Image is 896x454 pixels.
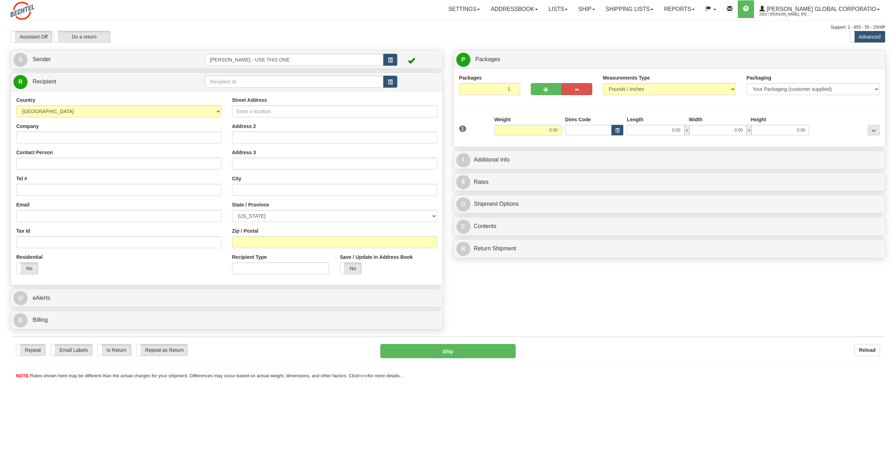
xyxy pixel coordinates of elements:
label: Packages [459,74,482,81]
span: O [456,197,470,211]
a: Reports [659,0,700,18]
label: Dims Code [565,116,591,123]
label: Measurements Type [603,74,650,81]
label: Tax Id [16,227,30,234]
label: Repeat as Return [137,344,187,356]
input: Enter a location [232,105,437,117]
label: Email Labels [51,344,92,356]
label: Width [689,116,702,123]
label: Country [16,97,35,104]
input: Recipient Id [205,76,383,88]
a: S Sender [13,52,205,67]
span: R [456,242,470,256]
label: Packaging [747,74,771,81]
label: Repeat [16,344,45,356]
label: Email [16,201,29,208]
label: Save / Update in Address Book [340,254,413,261]
span: Billing [32,317,48,323]
a: Lists [543,0,573,18]
a: IAdditional Info [456,153,883,167]
label: Street Address [232,97,267,104]
label: Height [751,116,766,123]
a: B Billing [13,313,440,327]
span: eAlerts [32,295,50,301]
span: Packages [475,56,500,62]
a: $Rates [456,175,883,190]
span: P [456,53,470,67]
span: Sender [32,56,51,62]
label: Company [16,123,39,130]
span: x [747,125,752,135]
span: NOTE: [16,373,30,378]
div: ... [868,125,880,135]
a: RReturn Shipment [456,241,883,256]
div: Support: 1 - 855 - 55 - 2SHIP [11,24,885,30]
span: x [684,125,689,135]
input: Sender Id [205,54,383,66]
span: R [13,75,28,89]
label: Assistant Off [11,31,52,42]
label: No [340,263,361,274]
label: Tel # [16,175,27,182]
span: $ [456,175,470,189]
a: @ eAlerts [13,291,440,305]
a: Ship [573,0,600,18]
img: logo2553.jpg [11,2,34,20]
label: State / Province [232,201,269,208]
label: Residential [16,254,43,261]
span: [PERSON_NAME] Global Corporatio [765,6,876,12]
label: Do a return [54,31,110,42]
span: @ [13,291,28,305]
span: 2553 / [PERSON_NAME], [PERSON_NAME] [759,11,812,18]
span: I [456,153,470,167]
button: Reload [854,344,880,356]
label: Address 2 [232,123,256,130]
span: B [13,313,28,327]
label: No [17,263,38,274]
button: Ship [380,344,516,358]
label: Address 3 [232,149,256,156]
a: OShipment Options [456,197,883,211]
a: Settings [443,0,485,18]
a: P Packages [456,52,883,67]
a: CContents [456,219,883,234]
span: C [456,220,470,234]
label: Zip / Postal [232,227,259,234]
a: Shipping lists [600,0,659,18]
span: 1 [459,126,467,132]
a: here [359,373,368,378]
label: Is Return [98,344,131,356]
span: S [13,53,28,67]
label: Weight [494,116,511,123]
b: Reload [859,347,876,353]
label: Recipient Type [232,254,267,261]
a: R Recipient [13,75,184,89]
label: Length [627,116,643,123]
label: Contact Person [16,149,53,156]
iframe: chat widget [880,191,895,263]
a: [PERSON_NAME] Global Corporatio 2553 / [PERSON_NAME], [PERSON_NAME] [754,0,885,18]
div: Rates shown here may be different than the actual charges for your shipment. Differences may occu... [11,373,885,379]
a: Addressbook [485,0,543,18]
label: Advanced [850,31,885,42]
span: Recipient [32,78,56,85]
label: City [232,175,241,182]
